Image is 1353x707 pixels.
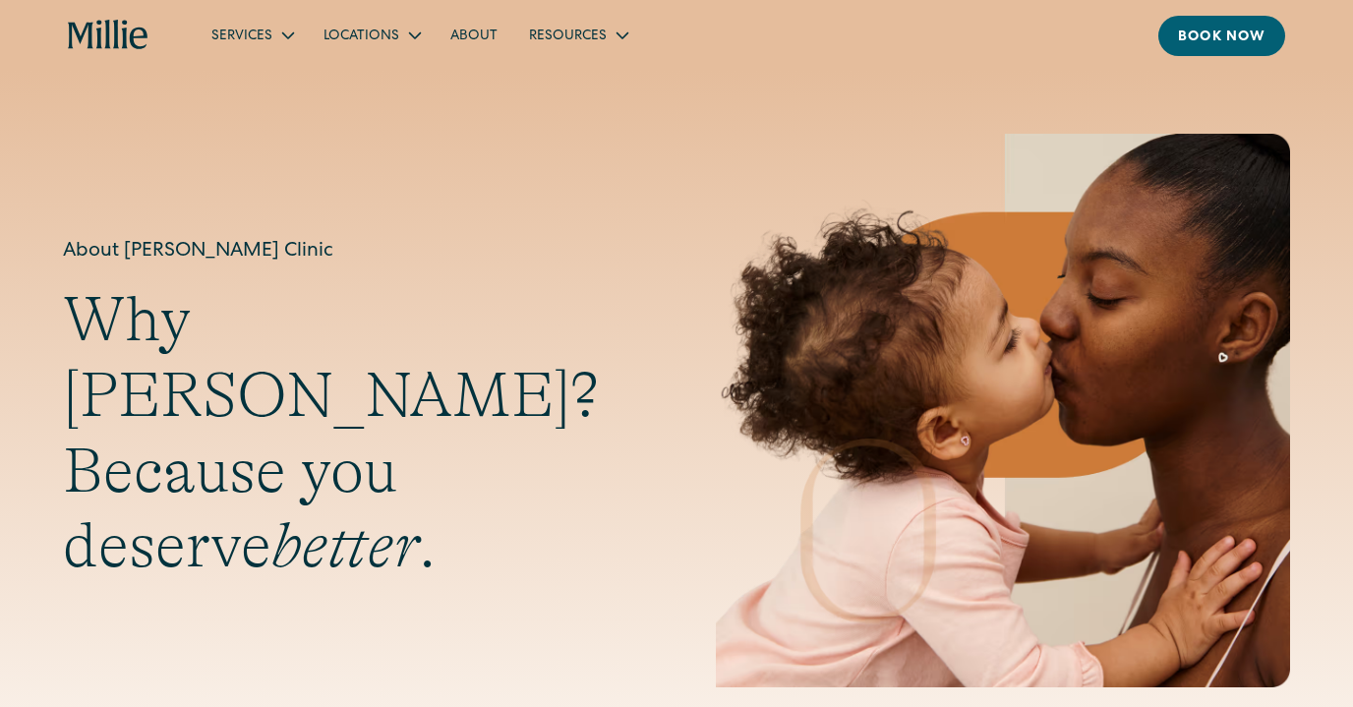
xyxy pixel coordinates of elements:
[68,20,148,51] a: home
[63,282,637,584] h2: Why [PERSON_NAME]? Because you deserve .
[529,27,607,47] div: Resources
[513,19,642,51] div: Resources
[211,27,272,47] div: Services
[308,19,435,51] div: Locations
[716,134,1290,687] img: Mother and baby sharing a kiss, highlighting the emotional bond and nurturing care at the heart o...
[435,19,513,51] a: About
[1178,28,1265,48] div: Book now
[271,510,419,581] em: better
[1158,16,1285,56] a: Book now
[324,27,399,47] div: Locations
[63,237,637,266] h1: About [PERSON_NAME] Clinic
[196,19,308,51] div: Services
